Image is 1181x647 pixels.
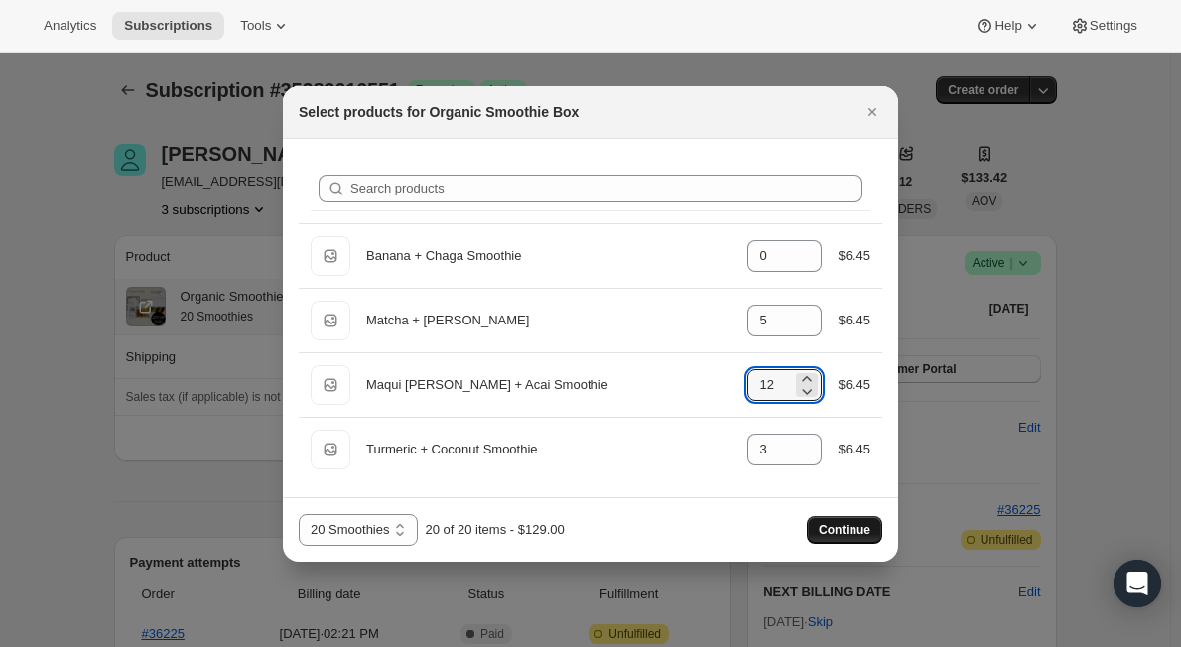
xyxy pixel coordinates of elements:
[1114,560,1161,607] div: Open Intercom Messenger
[807,516,882,544] button: Continue
[366,246,731,266] div: Banana + Chaga Smoothie
[366,311,731,330] div: Matcha + [PERSON_NAME]
[228,12,303,40] button: Tools
[963,12,1053,40] button: Help
[124,18,212,34] span: Subscriptions
[350,175,862,202] input: Search products
[1058,12,1149,40] button: Settings
[838,375,870,395] div: $6.45
[838,246,870,266] div: $6.45
[366,375,731,395] div: Maqui [PERSON_NAME] + Acai Smoothie
[994,18,1021,34] span: Help
[112,12,224,40] button: Subscriptions
[1090,18,1137,34] span: Settings
[426,520,565,540] div: 20 of 20 items - $129.00
[819,522,870,538] span: Continue
[44,18,96,34] span: Analytics
[32,12,108,40] button: Analytics
[299,102,579,122] h2: Select products for Organic Smoothie Box
[858,98,886,126] button: Close
[838,440,870,459] div: $6.45
[366,440,731,459] div: Turmeric + Coconut Smoothie
[240,18,271,34] span: Tools
[838,311,870,330] div: $6.45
